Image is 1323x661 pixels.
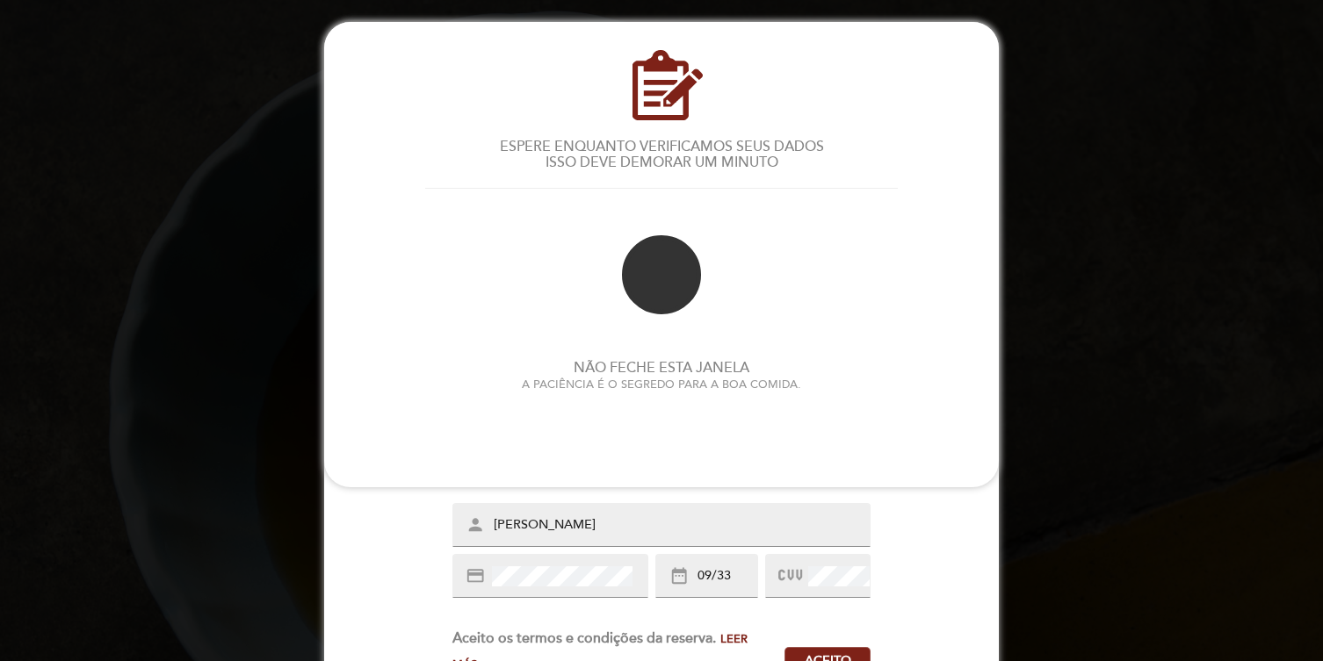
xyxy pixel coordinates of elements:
i: date_range [669,566,689,586]
div: A PACIÊNCIA É O SEGREDO PARA A BOA COMIDA. [324,377,999,392]
input: MM/YY [696,566,757,586]
input: Nome como impresso no cartão [492,515,873,535]
i: credit_card [466,566,485,586]
h3: NÃO FECHE ESTA JANELA [324,361,999,377]
i: person [466,515,485,535]
span: ESPERE ENQUANTO VERIFICAMOS SEUS DADOS [500,138,824,155]
span: ISSO DEVE DEMORAR UM MINUTO [546,154,778,171]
